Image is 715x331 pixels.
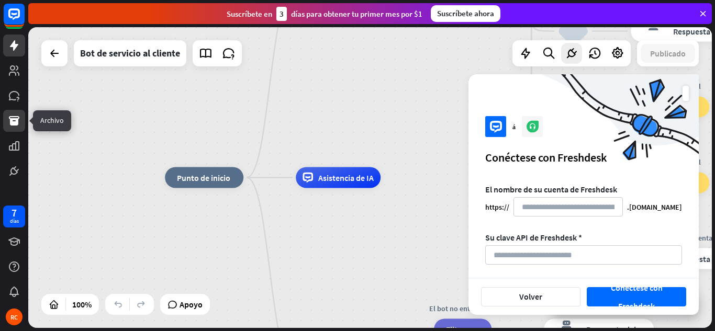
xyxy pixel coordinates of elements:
button: Conéctese con Freshdesk [587,287,686,306]
font: Ir al menú principal [639,157,701,167]
font: 100% [72,299,92,310]
font: El bot no entiende 1x [429,304,497,313]
font: días para obtener tu primer mes por $1 [291,9,422,19]
a: 7 días [3,206,25,227]
font: Conéctese con Freshdesk [611,282,663,311]
font: .[DOMAIN_NAME] [627,202,682,212]
font: respuesta del bot de bloqueo [551,319,577,329]
font: 7 [12,206,17,219]
font: Apoyo [180,299,203,310]
font: Su clave API de Freshdesk * [485,232,582,243]
font: Publicado [650,48,686,59]
font: días [10,218,19,224]
font: Suscríbete en [227,9,272,19]
font: Suscríbete ahora [437,8,494,18]
font: Asistencia de IA [318,173,374,183]
button: Publicado [641,44,695,63]
font: Ir al menú principal [639,82,701,91]
font: 3 [280,9,284,19]
font: El nombre de su cuenta de Freshdesk [485,184,617,195]
font: Bot de servicio al cliente [80,47,180,59]
font: Punto de inicio [177,173,230,183]
font: Volver [519,291,542,302]
div: Bot de servicio al cliente [80,40,180,66]
font: https:// [485,202,509,212]
button: Abrir el widget de chat LiveChat [8,4,40,36]
font: más [512,123,516,130]
button: Volver [481,287,580,306]
font: RC [10,313,18,321]
font: Conéctese con Freshdesk [485,150,607,165]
